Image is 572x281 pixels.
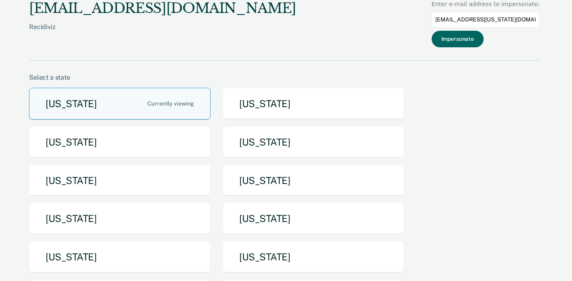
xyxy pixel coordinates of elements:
button: [US_STATE] [223,88,404,120]
button: [US_STATE] [29,88,211,120]
button: [US_STATE] [29,203,211,235]
button: [US_STATE] [223,126,404,158]
button: [US_STATE] [223,241,404,273]
button: Impersonate [432,31,484,47]
input: Enter an email to impersonate... [432,12,540,27]
button: [US_STATE] [223,203,404,235]
button: [US_STATE] [29,126,211,158]
button: [US_STATE] [29,165,211,196]
button: [US_STATE] [223,165,404,196]
div: Select a state [29,74,540,81]
button: [US_STATE] [29,241,211,273]
div: Recidiviz [29,23,296,44]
